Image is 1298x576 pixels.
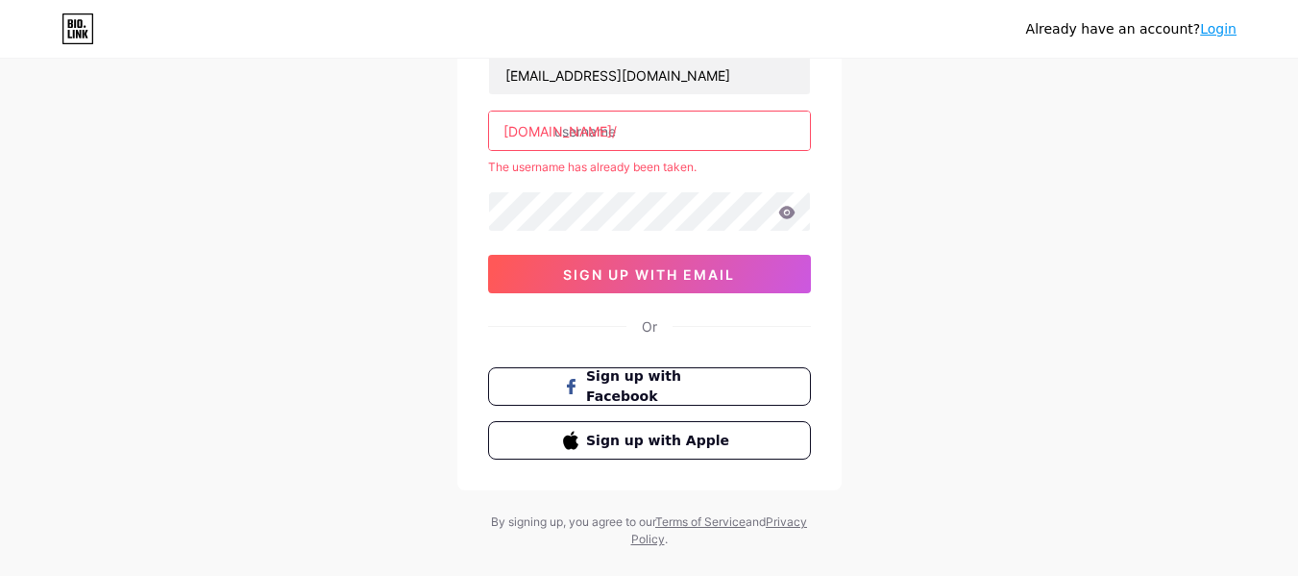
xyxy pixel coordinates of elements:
[586,431,735,451] span: Sign up with Apple
[1026,19,1237,39] div: Already have an account?
[488,367,811,406] button: Sign up with Facebook
[489,112,810,150] input: username
[1200,21,1237,37] a: Login
[486,513,813,548] div: By signing up, you agree to our and .
[488,421,811,460] button: Sign up with Apple
[488,255,811,293] button: sign up with email
[503,121,617,141] div: [DOMAIN_NAME]/
[655,514,746,529] a: Terms of Service
[563,266,735,283] span: sign up with email
[488,159,811,176] div: The username has already been taken.
[489,56,810,94] input: Email
[586,366,735,407] span: Sign up with Facebook
[642,316,657,337] div: Or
